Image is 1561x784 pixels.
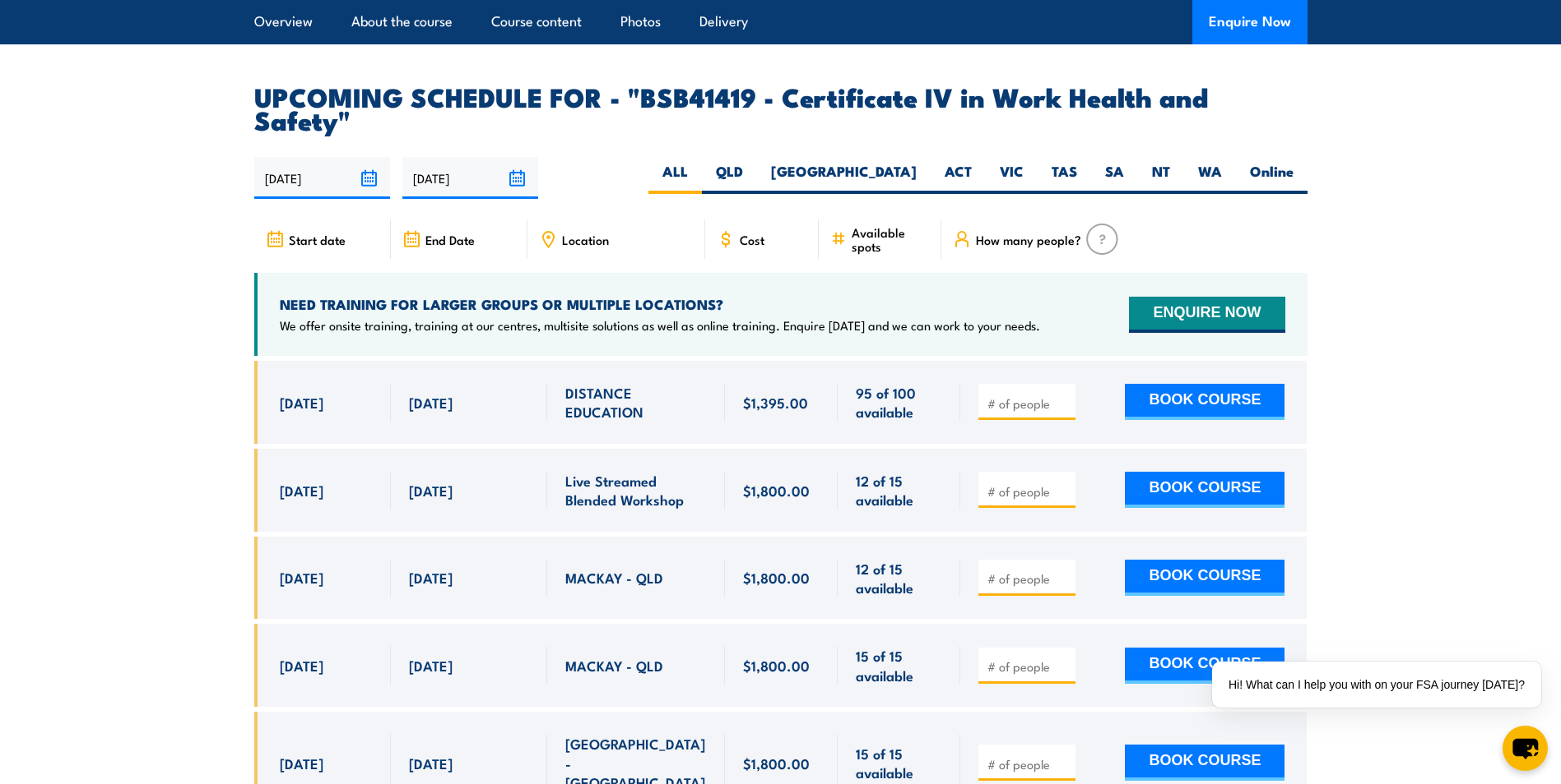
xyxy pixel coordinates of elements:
[409,568,453,587] span: [DATE]
[931,162,986,194] label: ACT
[856,471,942,510] span: 12 of 15 available
[1125,745,1285,781] button: BOOK COURSE
[1125,472,1285,508] button: BOOK COURSE
[254,157,390,199] input: From date
[1503,726,1548,771] button: chat-button
[856,646,942,685] span: 15 of 15 available
[702,162,757,194] label: QLD
[565,656,663,675] span: MACKAY - QLD
[1125,560,1285,596] button: BOOK COURSE
[1091,162,1138,194] label: SA
[565,568,663,587] span: MACKAY - QLD
[254,85,1308,131] h2: UPCOMING SCHEDULE FOR - "BSB41419 - Certificate IV in Work Health and Safety"
[409,754,453,772] span: [DATE]
[1236,162,1308,194] label: Online
[280,568,323,587] span: [DATE]
[987,483,1070,500] input: # of people
[280,754,323,772] span: [DATE]
[1038,162,1091,194] label: TAS
[743,481,810,500] span: $1,800.00
[743,754,810,772] span: $1,800.00
[289,233,346,247] span: Start date
[856,559,942,597] span: 12 of 15 available
[565,383,707,422] span: DISTANCE EDUCATION
[409,481,453,500] span: [DATE]
[976,233,1081,247] span: How many people?
[409,656,453,675] span: [DATE]
[648,162,702,194] label: ALL
[280,317,1040,334] p: We offer onsite training, training at our centres, multisite solutions as well as online training...
[856,383,942,422] span: 95 of 100 available
[562,233,609,247] span: Location
[1125,384,1285,420] button: BOOK COURSE
[986,162,1038,194] label: VIC
[987,658,1070,675] input: # of people
[987,570,1070,587] input: # of people
[852,225,930,253] span: Available spots
[409,393,453,412] span: [DATE]
[425,233,475,247] span: End Date
[280,393,323,412] span: [DATE]
[280,295,1040,313] h4: NEED TRAINING FOR LARGER GROUPS OR MULTIPLE LOCATIONS?
[740,233,764,247] span: Cost
[565,471,707,510] span: Live Streamed Blended Workshop
[1125,648,1285,684] button: BOOK COURSE
[280,481,323,500] span: [DATE]
[987,756,1070,772] input: # of people
[987,395,1070,412] input: # of people
[280,656,323,675] span: [DATE]
[1129,297,1285,333] button: ENQUIRE NOW
[743,393,808,412] span: $1,395.00
[1212,662,1541,708] div: Hi! What can I help you with on your FSA journey [DATE]?
[402,157,538,199] input: To date
[856,744,942,782] span: 15 of 15 available
[1184,162,1236,194] label: WA
[743,656,810,675] span: $1,800.00
[1138,162,1184,194] label: NT
[757,162,931,194] label: [GEOGRAPHIC_DATA]
[743,568,810,587] span: $1,800.00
